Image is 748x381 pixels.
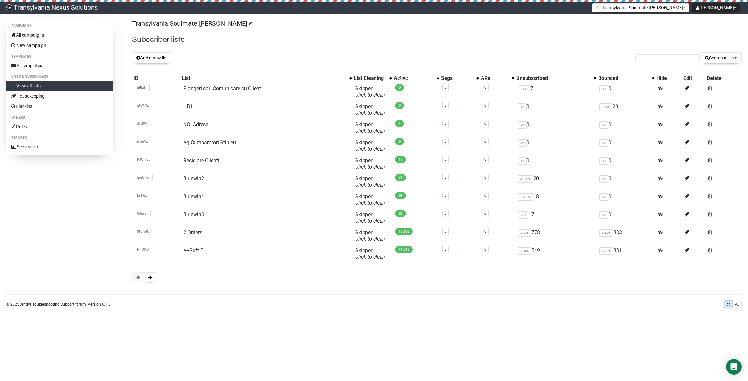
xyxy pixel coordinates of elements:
td: 0 [515,137,597,155]
a: Ag Cumparatori Stiu eu [183,139,236,146]
a: 0 [484,211,486,216]
td: 778 [515,227,597,245]
span: 5.58% [518,229,531,237]
span: Skipped [355,193,385,206]
span: 0% [518,121,527,129]
a: Rules [6,121,113,132]
span: 0% [518,157,527,165]
div: Segs [441,75,473,82]
span: 0% [599,211,608,219]
td: 0 [515,155,597,173]
div: Open Intercom Messenger [726,359,742,375]
a: Reciclare Clienti [183,157,219,164]
a: Click to clean [355,236,385,242]
a: Click to clean [355,200,385,206]
td: 0 [597,191,655,209]
span: Skipped [355,211,385,224]
span: Skipped [355,229,385,242]
a: Click to clean [355,254,385,260]
a: Click to clean [355,110,385,116]
span: 0 [395,84,404,91]
span: 0% [599,139,608,147]
a: 0 [445,85,446,90]
span: 08Jm9.. [135,228,152,235]
a: Blacklist [6,101,113,111]
a: Troubleshooting [31,302,59,306]
span: Skipped [355,175,385,188]
th: Delete: No sort applied, sorting is disabled [706,74,742,83]
a: Bluewin2 [183,175,204,182]
span: 100% [518,85,530,93]
span: Skipped [355,157,385,170]
div: Bounced [598,75,648,82]
span: Skipped [355,103,385,116]
a: Click to clean [355,218,385,224]
td: 0 [597,83,655,101]
span: 3.64% [518,247,531,255]
span: 5.71% [599,247,613,255]
span: 13 [395,156,406,163]
button: Add a new list [132,52,172,63]
a: 0 [484,139,486,144]
a: 0 [445,103,446,108]
span: 83 [395,210,406,217]
a: NOI Adrese [183,121,208,128]
span: 0% [518,103,527,111]
a: View all lists [6,81,113,91]
div: Active [394,75,433,81]
button: Transylvania Soulmate [PERSON_NAME] [592,3,689,12]
a: 0 [445,211,446,216]
span: 18.18% [518,193,533,201]
span: Skipped [355,247,385,260]
span: 0 [395,102,404,109]
p: © 2025 | | | Version 6.1.3 [6,301,111,308]
th: List Cleaning: No sort applied, activate to apply an ascending sort [353,74,392,83]
span: 1 [395,120,404,127]
span: 0% [518,139,527,147]
span: PHDXQ.. [135,246,153,253]
td: 0 [597,155,655,173]
div: Edit [683,75,704,82]
a: Transylvania Soulmate [PERSON_NAME] [132,20,251,27]
th: Segs: No sort applied, activate to apply an ascending sort [440,74,480,83]
div: ARs [481,75,509,82]
a: Click to clean [355,146,385,152]
div: Hide [656,75,681,82]
div: ID [133,75,179,82]
a: Click to clean [355,182,385,188]
td: 18 [515,191,597,209]
td: 20 [515,173,597,191]
td: 0 [515,119,597,137]
td: 333 [597,227,655,245]
a: 0 [484,85,486,90]
th: Active: Ascending sort applied, activate to apply a descending sort [392,74,440,83]
a: See reports [6,142,113,152]
span: 0% [599,157,608,165]
td: 17 [515,209,597,227]
span: 0% [599,175,608,183]
a: All campaigns [6,30,113,40]
td: 0 [597,137,655,155]
a: Plangeri sau Comunicare cu Client [183,85,261,92]
a: 0 [484,121,486,126]
a: 0 [484,175,486,180]
th: ID: No sort applied, sorting is disabled [132,74,181,83]
a: Housekeeping [6,91,113,101]
a: 0 [484,193,486,198]
a: Bluewin4 [183,193,204,199]
td: 7 [515,83,597,101]
td: 20 [597,101,655,119]
li: Templates [6,53,113,60]
a: Bluewin3 [183,211,204,217]
span: 14,545 [395,246,413,253]
span: 21.05% [518,175,533,183]
span: 13,158 [395,228,413,235]
td: 881 [597,245,655,263]
img: 586cc6b7d8bc403f0c61b981d947c989 [6,4,12,10]
a: 0 [484,103,486,108]
span: 0% [599,121,608,129]
a: All templates [6,60,113,71]
a: 0 [484,157,486,162]
a: 0 [445,229,446,234]
span: 0% [599,85,608,93]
